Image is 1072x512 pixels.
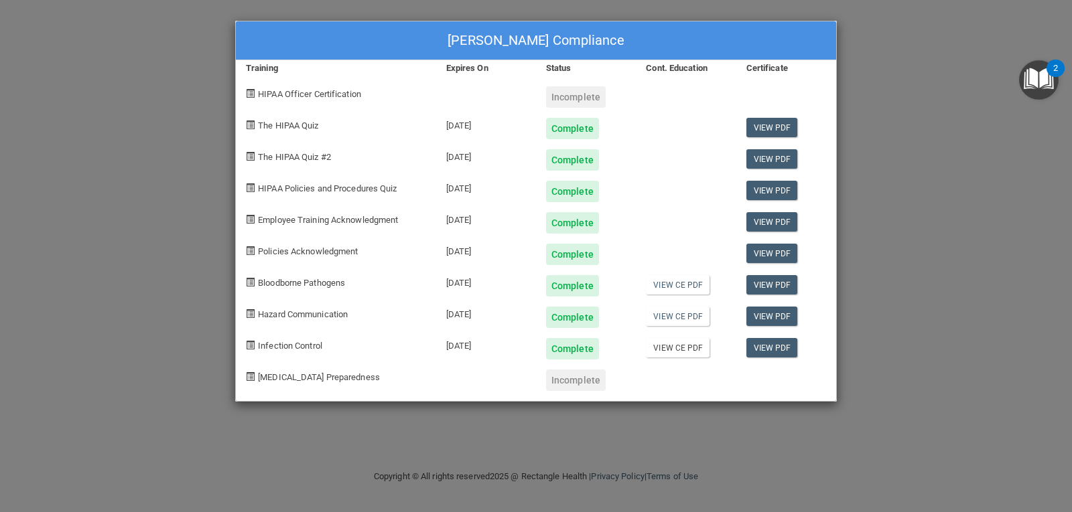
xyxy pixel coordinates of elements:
[646,275,710,294] a: View CE PDF
[436,328,536,359] div: [DATE]
[840,417,1056,471] iframe: Drift Widget Chat Controller
[258,152,331,162] span: The HIPAA Quiz #2
[1053,68,1058,86] div: 2
[636,60,736,76] div: Cont. Education
[546,338,599,359] div: Complete
[536,60,636,76] div: Status
[236,60,436,76] div: Training
[436,296,536,328] div: [DATE]
[546,244,599,265] div: Complete
[546,212,599,234] div: Complete
[436,202,536,234] div: [DATE]
[546,307,599,328] div: Complete
[258,278,345,288] span: Bloodborne Pathogens
[646,338,710,357] a: View CE PDF
[258,246,358,256] span: Policies Acknowledgment
[258,372,380,382] span: [MEDICAL_DATA] Preparedness
[546,118,599,139] div: Complete
[746,118,798,137] a: View PDF
[746,181,798,200] a: View PDF
[258,309,348,319] span: Hazard Communication
[746,338,798,357] a: View PDF
[746,212,798,232] a: View PDF
[646,307,710,326] a: View CE PDF
[436,171,536,202] div: [DATE]
[736,60,836,76] div: Certificate
[258,120,318,131] span: The HIPAA Quiz
[436,265,536,296] div: [DATE]
[1019,60,1059,100] button: Open Resource Center, 2 new notifications
[436,139,536,171] div: [DATE]
[746,307,798,326] a: View PDF
[746,149,798,169] a: View PDF
[746,275,798,294] a: View PDF
[258,183,397,193] span: HIPAA Policies and Procedures Quiz
[546,181,599,202] div: Complete
[546,149,599,171] div: Complete
[546,369,606,391] div: Incomplete
[546,86,606,108] div: Incomplete
[236,21,836,60] div: [PERSON_NAME] Compliance
[258,215,398,225] span: Employee Training Acknowledgment
[436,60,536,76] div: Expires On
[258,89,361,99] span: HIPAA Officer Certification
[436,108,536,139] div: [DATE]
[746,244,798,263] a: View PDF
[436,234,536,265] div: [DATE]
[258,341,322,351] span: Infection Control
[546,275,599,296] div: Complete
